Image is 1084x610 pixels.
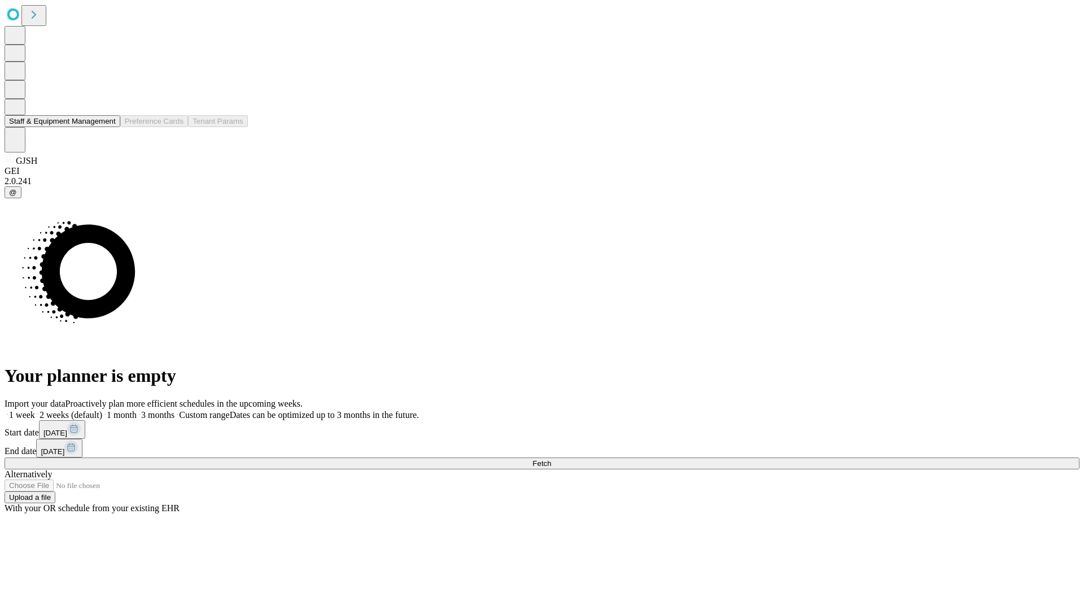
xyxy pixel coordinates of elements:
h1: Your planner is empty [5,365,1079,386]
div: 2.0.241 [5,176,1079,186]
button: [DATE] [39,420,85,439]
span: 3 months [141,410,174,420]
span: @ [9,188,17,197]
span: With your OR schedule from your existing EHR [5,503,180,513]
button: @ [5,186,21,198]
button: [DATE] [36,439,82,457]
div: Start date [5,420,1079,439]
button: Upload a file [5,491,55,503]
button: Tenant Params [188,115,248,127]
span: 1 month [107,410,137,420]
span: Proactively plan more efficient schedules in the upcoming weeks. [65,399,303,408]
button: Fetch [5,457,1079,469]
span: 1 week [9,410,35,420]
span: GJSH [16,156,37,165]
span: 2 weeks (default) [40,410,102,420]
span: Fetch [532,459,551,468]
span: [DATE] [43,429,67,437]
span: Dates can be optimized up to 3 months in the future. [230,410,419,420]
button: Preference Cards [120,115,188,127]
button: Staff & Equipment Management [5,115,120,127]
span: Alternatively [5,469,52,479]
span: [DATE] [41,447,64,456]
div: End date [5,439,1079,457]
span: Import your data [5,399,65,408]
span: Custom range [179,410,229,420]
div: GEI [5,166,1079,176]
